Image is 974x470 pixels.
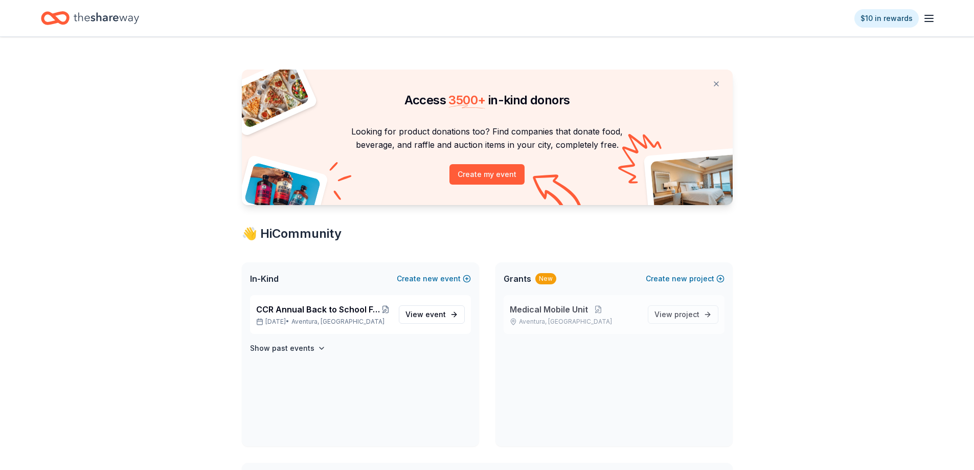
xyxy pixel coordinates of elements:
a: View event [399,305,465,324]
span: In-Kind [250,273,279,285]
h4: Show past events [250,342,314,354]
p: Aventura, [GEOGRAPHIC_DATA] [510,318,640,326]
a: Home [41,6,139,30]
span: Grants [504,273,531,285]
button: Createnewevent [397,273,471,285]
button: Createnewproject [646,273,724,285]
img: Pizza [230,63,310,129]
button: Create my event [449,164,525,185]
span: project [674,310,699,319]
div: 👋 Hi Community [242,226,733,242]
span: Aventura, [GEOGRAPHIC_DATA] [291,318,384,326]
a: View project [648,305,718,324]
p: Looking for product donations too? Find companies that donate food, beverage, and raffle and auct... [254,125,720,152]
span: Access in-kind donors [404,93,570,107]
span: new [672,273,687,285]
span: 3500 + [448,93,485,107]
a: $10 in rewards [854,9,919,28]
span: event [425,310,446,319]
span: Medical Mobile Unit [510,303,588,316]
div: New [535,273,556,284]
img: Curvy arrow [533,174,584,213]
p: [DATE] • [256,318,391,326]
button: Show past events [250,342,326,354]
span: CCR Annual Back to School Fundraiser -[GEOGRAPHIC_DATA] [256,303,380,316]
span: View [654,308,699,321]
span: new [423,273,438,285]
span: View [405,308,446,321]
